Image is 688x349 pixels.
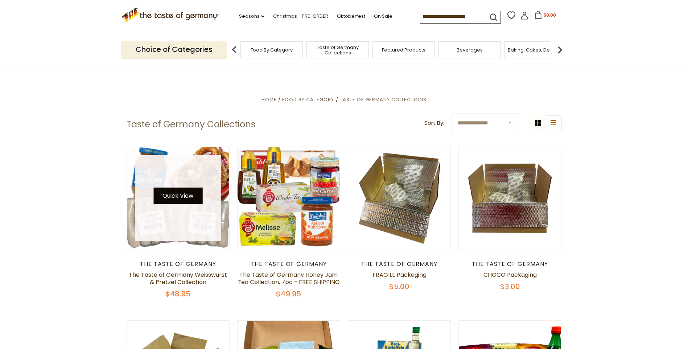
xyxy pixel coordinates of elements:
label: Sort By: [424,119,444,128]
a: Baking, Cakes, Desserts [508,47,564,53]
img: CHOCO Packaging [459,147,561,250]
a: Christmas - PRE-ORDER [273,12,328,20]
span: $48.95 [165,289,190,299]
div: The Taste of Germany [237,260,341,268]
a: Food By Category [251,47,293,53]
button: Quick View [153,188,202,204]
div: The Taste of Germany [127,260,230,268]
a: The Taste of Germany Honey Jam Tea Collection, 7pc - FREE SHIPPING [238,271,340,286]
h1: Taste of Germany Collections [127,119,255,130]
div: The Taste of Germany [458,260,562,268]
span: $5.00 [389,282,409,292]
a: Taste of Germany Collections [309,45,367,56]
p: Choice of Categories [121,41,227,58]
a: Food By Category [282,96,334,103]
a: Featured Products [382,47,425,53]
span: $49.95 [276,289,301,299]
div: The Taste of Germany [348,260,451,268]
img: FRAGILE Packaging [348,147,451,250]
a: The Taste of Germany Weisswurst & Pretzel Collection [129,271,227,286]
img: previous arrow [227,42,242,57]
img: The Taste of Germany Honey Jam Tea Collection, 7pc - FREE SHIPPING [238,147,340,250]
a: Taste of Germany Collections [340,96,427,103]
img: The Taste of Germany Weisswurst & Pretzel Collection [127,147,230,250]
a: CHOCO Packaging [483,271,537,279]
a: Beverages [457,47,483,53]
a: Home [261,96,277,103]
a: On Sale [374,12,392,20]
a: Seasons [239,12,264,20]
button: $0.00 [530,11,561,22]
img: next arrow [553,42,567,57]
a: Oktoberfest [337,12,365,20]
span: $3.00 [500,282,520,292]
a: FRAGILE Packaging [372,271,427,279]
span: $0.00 [544,12,556,18]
